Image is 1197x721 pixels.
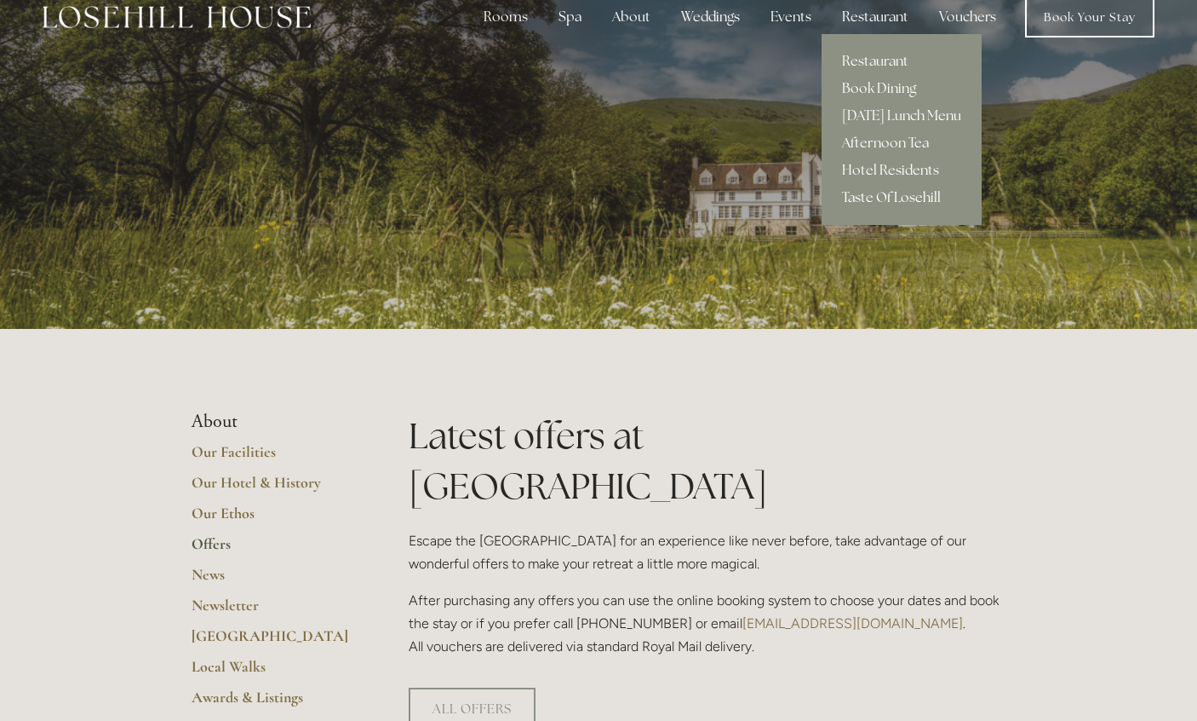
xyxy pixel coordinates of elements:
[822,130,982,157] a: Afternoon Tea
[192,565,354,596] a: News
[192,411,354,433] li: About
[822,184,982,211] a: Taste Of Losehill
[192,688,354,718] a: Awards & Listings
[192,596,354,626] a: Newsletter
[822,102,982,130] a: [DATE] Lunch Menu
[192,442,354,473] a: Our Facilities
[409,529,1005,575] p: Escape the [GEOGRAPHIC_DATA] for an experience like never before, take advantage of our wonderful...
[192,626,354,657] a: [GEOGRAPHIC_DATA]
[192,534,354,565] a: Offers
[822,157,982,184] a: Hotel Residents
[192,504,354,534] a: Our Ethos
[742,615,963,632] a: [EMAIL_ADDRESS][DOMAIN_NAME]
[409,589,1005,659] p: After purchasing any offers you can use the online booking system to choose your dates and book t...
[822,48,982,75] a: Restaurant
[192,473,354,504] a: Our Hotel & History
[822,75,982,102] a: Book Dining
[43,6,311,28] img: Losehill House
[409,411,1005,511] h1: Latest offers at [GEOGRAPHIC_DATA]
[192,657,354,688] a: Local Walks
